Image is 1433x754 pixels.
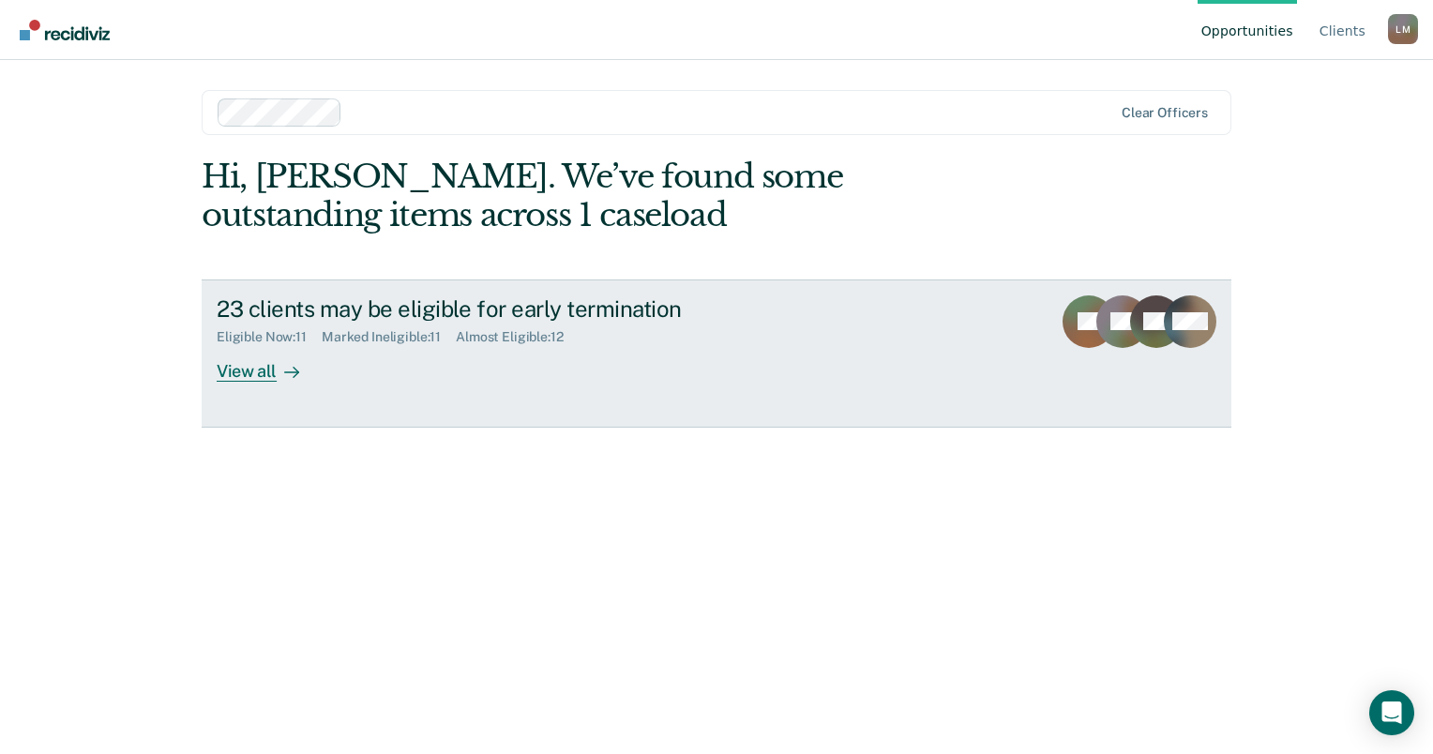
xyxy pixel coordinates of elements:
[202,158,1025,234] div: Hi, [PERSON_NAME]. We’ve found some outstanding items across 1 caseload
[322,329,456,345] div: Marked Ineligible : 11
[1369,690,1414,735] div: Open Intercom Messenger
[217,345,322,382] div: View all
[202,279,1231,428] a: 23 clients may be eligible for early terminationEligible Now:11Marked Ineligible:11Almost Eligibl...
[1122,105,1208,121] div: Clear officers
[1388,14,1418,44] div: L M
[217,329,322,345] div: Eligible Now : 11
[1388,14,1418,44] button: Profile dropdown button
[217,295,875,323] div: 23 clients may be eligible for early termination
[456,329,579,345] div: Almost Eligible : 12
[20,20,110,40] img: Recidiviz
